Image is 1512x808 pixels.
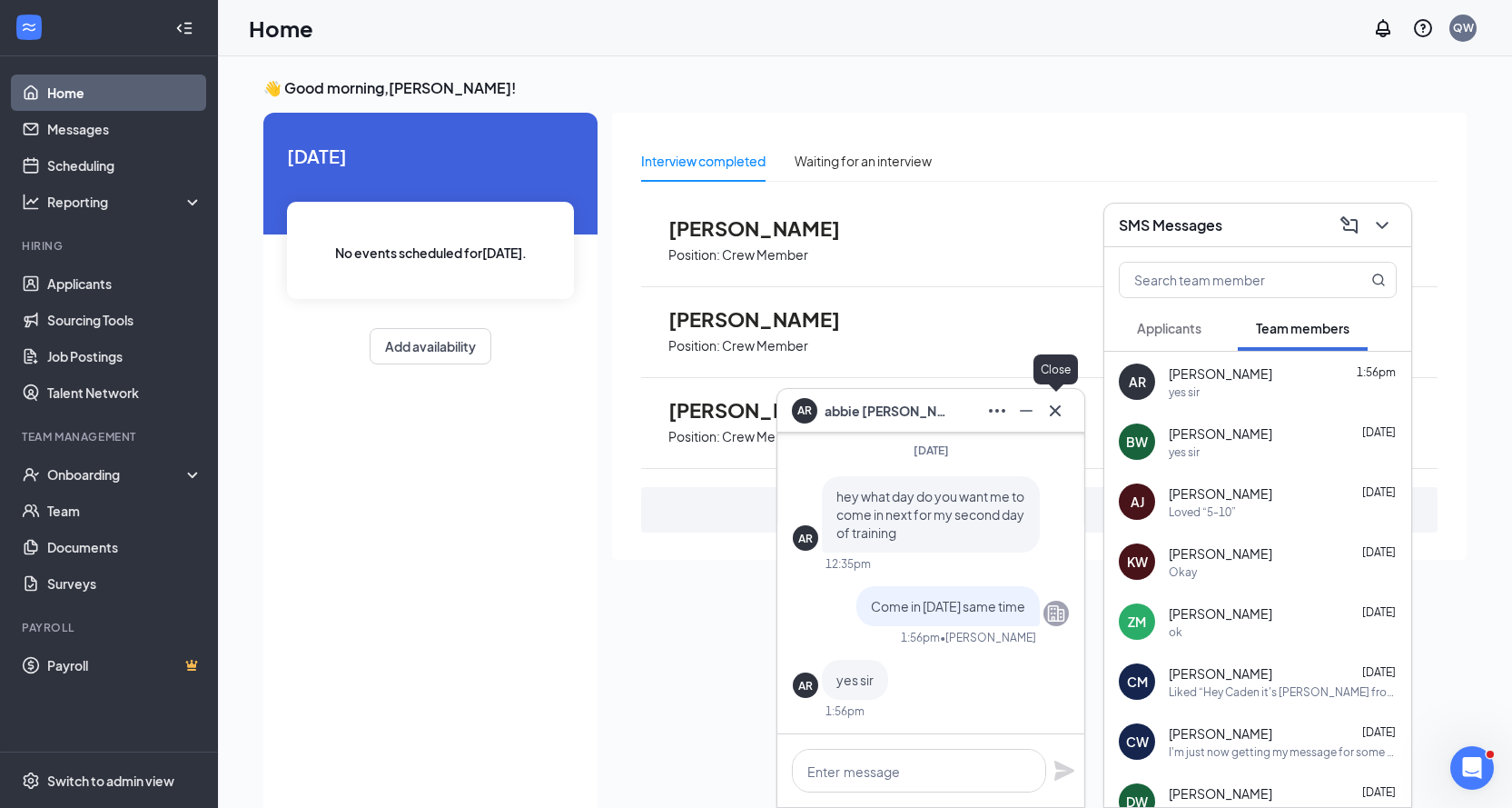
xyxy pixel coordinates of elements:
[249,13,313,44] h1: Home
[1045,603,1067,624] svg: Company
[668,398,868,422] span: [PERSON_NAME]
[22,193,40,211] svg: Analysis
[1127,673,1148,691] div: CM
[47,529,203,565] a: Documents
[22,429,199,444] div: Team Management
[1169,684,1397,700] div: Liked “Hey Caden it's [PERSON_NAME] from [PERSON_NAME]'s dont come in tonight come in [DATE] at 5...
[836,488,1024,541] span: hey what day do you want me to come in next for my second day of training
[47,565,203,602] a: Surveys
[722,246,808,264] p: Crew Member
[47,772,174,790] div: Switch to admin view
[940,630,1036,645] span: • [PERSON_NAME]
[47,75,203,111] a: Home
[263,78,1467,98] h3: 👋 Good morning, [PERSON_NAME] !
[47,465,187,484] div: Onboarding
[1169,724,1272,743] span: [PERSON_NAME]
[1169,504,1236,520] div: Loved “5-10”
[1371,214,1393,236] svg: ChevronDown
[47,493,203,529] a: Team
[1362,785,1396,799] span: [DATE]
[22,620,199,635] div: Payroll
[22,772,40,790] svg: Settings
[986,400,1008,422] svg: Ellipses
[1012,396,1041,425] button: Minimize
[1131,493,1144,511] div: AJ
[1362,725,1396,739] span: [DATE]
[47,265,203,302] a: Applicants
[1362,545,1396,559] span: [DATE]
[20,18,38,36] svg: WorkstreamLogo
[47,193,203,211] div: Reporting
[47,147,203,184] a: Scheduling
[722,337,808,354] p: Crew Member
[1169,744,1397,760] div: I'm just now getting my message for some reason I tried to do the online
[871,598,1025,614] span: Come in [DATE] same time
[914,444,949,457] span: [DATE]
[1169,604,1272,623] span: [PERSON_NAME]
[47,374,203,411] a: Talent Network
[1119,215,1222,235] h3: SMS Messages
[1371,273,1386,287] svg: MagnifyingGlass
[1128,613,1146,631] div: ZM
[1137,320,1201,336] span: Applicants
[1127,553,1148,571] div: KW
[1357,365,1396,379] span: 1:56pm
[1053,760,1075,782] svg: Plane
[47,302,203,338] a: Sourcing Tools
[1169,624,1182,640] div: ok
[1033,354,1078,384] div: Close
[1120,263,1335,297] input: Search team member
[1169,664,1272,683] span: [PERSON_NAME]
[722,428,808,445] p: Crew Member
[795,151,932,171] div: Waiting for an interview
[1169,424,1272,443] span: [PERSON_NAME]
[1362,665,1396,679] span: [DATE]
[47,111,203,147] a: Messages
[825,401,952,421] span: abbie [PERSON_NAME]
[1169,484,1272,503] span: [PERSON_NAME]
[1015,400,1037,422] svg: Minimize
[370,328,491,364] button: Add availability
[1362,425,1396,439] span: [DATE]
[1362,485,1396,499] span: [DATE]
[22,238,199,254] div: Hiring
[1339,214,1360,236] svg: ComposeMessage
[836,672,874,688] span: yes sir
[1412,17,1434,39] svg: QuestionInfo
[668,216,868,240] span: [PERSON_NAME]
[1362,605,1396,619] span: [DATE]
[1169,384,1200,400] div: yes sir
[1169,784,1272,803] span: [PERSON_NAME]
[641,151,766,171] div: Interview completed
[983,396,1012,425] button: Ellipses
[1169,444,1200,460] div: yes sir
[668,337,720,354] p: Position:
[668,246,720,264] p: Position:
[1335,211,1364,240] button: ComposeMessage
[1126,433,1148,451] div: BW
[1169,564,1197,580] div: Okay
[668,307,868,331] span: [PERSON_NAME]
[1256,320,1349,336] span: Team members
[1450,746,1494,790] iframe: Intercom live chat
[668,428,720,445] p: Position:
[1169,364,1272,383] span: [PERSON_NAME]
[1368,211,1397,240] button: ChevronDown
[175,19,193,37] svg: Collapse
[1129,373,1146,391] div: AR
[22,465,40,484] svg: UserCheck
[798,531,813,546] div: AR
[1453,20,1474,35] div: QW
[47,338,203,374] a: Job Postings
[1169,544,1272,563] span: [PERSON_NAME]
[1041,396,1070,425] button: Cross
[1372,17,1394,39] svg: Notifications
[825,556,871,572] div: 12:35pm
[798,678,813,693] div: AR
[335,243,527,263] span: No events scheduled for [DATE] .
[825,703,865,719] div: 1:56pm
[287,142,574,170] span: [DATE]
[1126,733,1149,751] div: CW
[901,630,940,645] div: 1:56pm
